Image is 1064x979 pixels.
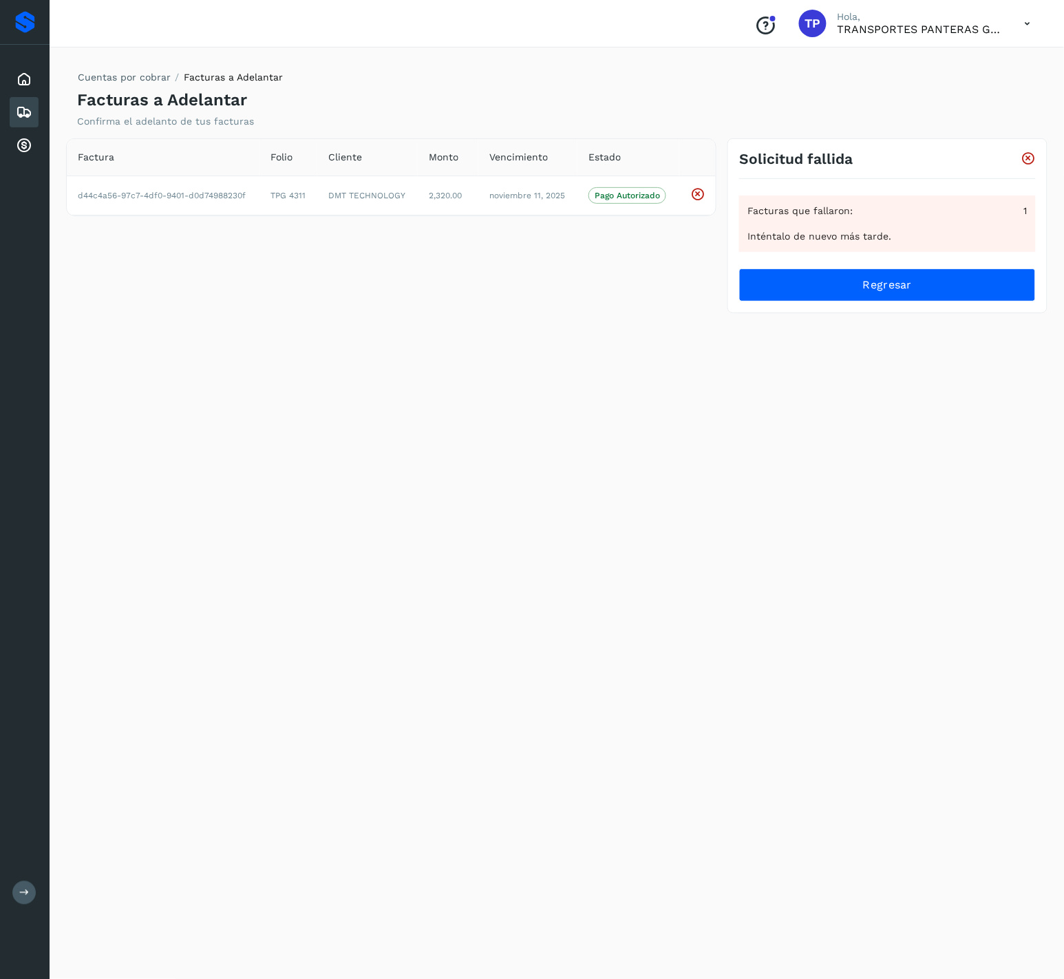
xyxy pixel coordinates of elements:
h3: Solicitud fallida [739,150,853,167]
td: d44c4a56-97c7-4df0-9401-d0d74988230f [67,176,259,215]
span: Monto [429,150,458,165]
h4: Facturas a Adelantar [77,90,247,110]
span: Folio [270,150,292,165]
nav: breadcrumb [77,70,283,90]
span: noviembre 11, 2025 [489,191,565,200]
p: Pago Autorizado [595,191,660,200]
span: Factura [78,150,114,165]
td: TPG 4311 [259,176,317,215]
span: 2,320.00 [429,191,462,200]
span: Vencimiento [489,150,548,165]
span: Estado [588,150,621,165]
span: Cliente [328,150,362,165]
p: Hola, [838,11,1003,23]
p: Confirma el adelanto de tus facturas [77,116,254,127]
button: Regresar [739,269,1036,302]
div: Embarques [10,97,39,127]
span: Facturas a Adelantar [184,72,283,83]
a: Cuentas por cobrar [78,72,171,83]
div: Facturas que fallaron: [747,204,1028,218]
span: Regresar [863,277,912,293]
div: Inténtalo de nuevo más tarde. [747,229,1028,244]
div: Cuentas por cobrar [10,130,39,160]
p: TRANSPORTES PANTERAS GAPO S.A. DE C.V. [838,23,1003,36]
div: Inicio [10,64,39,94]
td: DMT TECHNOLOGY [317,176,418,215]
span: 1 [1024,204,1028,218]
